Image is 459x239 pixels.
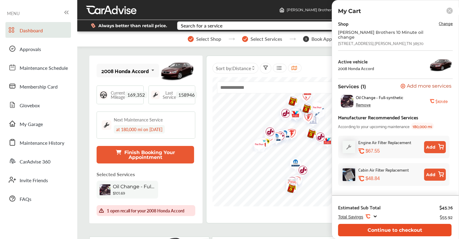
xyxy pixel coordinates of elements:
div: Map marker [270,128,285,147]
img: stepper-checkmark.b5569197.svg [188,36,194,42]
div: Map marker [282,173,297,192]
div: Map marker [270,127,285,147]
span: Current Mileage [111,91,125,99]
a: Membership Card [5,78,71,94]
a: Glovebox [5,97,71,113]
img: oil-change-thumb.jpg [100,184,110,195]
a: CarAdvise 360 [5,153,71,169]
div: [PERSON_NAME] Brothers 10 Minute oil change [338,30,435,40]
img: img [99,208,104,213]
img: stepper-arrow.e24c07c6.svg [289,38,296,40]
span: My Garage [20,121,43,128]
img: logo-valvoline.png [282,174,298,193]
canvas: Map [212,77,437,206]
img: logo-firestone.png [282,125,298,144]
button: Add [424,141,446,153]
span: 180,000 mi [411,123,434,130]
a: Dashboard [5,22,71,38]
img: logo-jiffylube.png [282,173,298,192]
div: Map marker [252,135,267,154]
img: logo-jiffylube.png [276,105,292,124]
div: Map marker [310,128,325,147]
div: Manufacturer Recommended Services [338,113,418,121]
div: Remove [356,102,371,107]
div: Map marker [286,172,301,191]
img: logo-valvoline.png [252,135,268,154]
img: steering_logo [99,91,108,99]
img: logo-valvoline.png [285,105,301,124]
img: maintenance_logo [151,91,160,99]
img: logo-valvoline.png [277,126,293,145]
a: Maintenance History [5,134,71,150]
div: Map marker [255,134,270,150]
span: Distance [232,65,251,72]
img: logo-take5.png [282,179,298,199]
div: Map marker [286,172,301,191]
span: 169,352 [125,92,147,98]
a: FAQs [5,191,71,206]
div: $45.76 [439,204,453,210]
span: FAQs [20,195,31,203]
span: Invite Friends [20,177,48,185]
span: Maintenance Schedule [20,64,68,72]
img: logo-firestone.png [286,172,302,191]
b: $101.69 [113,191,125,195]
div: Map marker [301,124,317,144]
img: mobile_4808_st0640_046.jpg [159,57,195,84]
div: Map marker [267,128,282,147]
img: maintenance_logo [102,120,111,130]
div: [STREET_ADDRESS] , [PERSON_NAME] , TN 38570 [338,41,423,46]
img: default_wrench_icon.d1a43860.svg [343,141,355,153]
div: Map marker [282,177,297,196]
div: $55.92 [440,213,453,221]
button: Add [424,169,446,181]
img: cabin-air-filter-replacement-thumb.jpg [343,168,355,181]
div: 2008 Honda Accord [101,68,149,74]
img: logo-mopar.png [275,126,291,144]
div: Cabin Air Filter Replacement [358,166,409,173]
div: Map marker [286,106,301,125]
button: Continue to checkout [338,224,451,236]
span: Maintenance History [20,139,64,147]
a: Maintenance Schedule [5,60,71,75]
img: logo-pepboys.png [307,99,323,118]
div: Map marker [260,123,275,142]
img: stepper-arrow.e24c07c6.svg [228,38,235,40]
p: Selected Services [97,171,135,178]
div: Map marker [282,179,297,199]
div: Map marker [285,173,300,192]
span: Sort by : [216,65,251,72]
div: Shop [338,19,349,27]
div: $67.55 [365,148,422,154]
span: 158946 [176,92,197,98]
div: 2008 Honda Accord [338,66,374,71]
img: logo-mopar.png [285,155,301,173]
img: logo-take5.png [283,92,299,112]
div: Map marker [309,104,324,122]
div: Map marker [285,155,301,173]
span: Dashboard [20,27,43,35]
div: Active vehicle [338,59,374,64]
img: logo-jiffylube.png [270,128,286,147]
span: CarAdvise 360 [20,158,50,166]
img: stepper-checkmark.b5569197.svg [242,36,248,42]
img: logo-pepboys.png [249,136,265,155]
div: Map marker [283,92,298,112]
span: Oil Change - Full-synthetic [356,95,403,100]
span: Select Shop [196,36,221,42]
img: logo-take5.png [297,99,313,119]
div: Map marker [293,162,308,181]
div: at 180,000 mi on [DATE] [114,125,165,134]
span: [PERSON_NAME] Brothers 10 Minute oil change , [STREET_ADDRESS] [PERSON_NAME] , TN 38570 [287,8,453,12]
div: Map marker [297,99,312,119]
img: logo-jiffylube.png [260,123,276,142]
div: Map marker [282,125,297,144]
span: Change [439,20,453,27]
div: $48.84 [365,176,422,181]
span: Book Appointment [311,36,351,42]
p: Services (1) [338,84,366,89]
div: Map marker [329,101,344,120]
div: Map marker [285,105,300,124]
div: 1 open recall for your 2008 Honda Accord [107,208,184,214]
img: empty_shop_logo.394c5474.svg [286,172,302,191]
